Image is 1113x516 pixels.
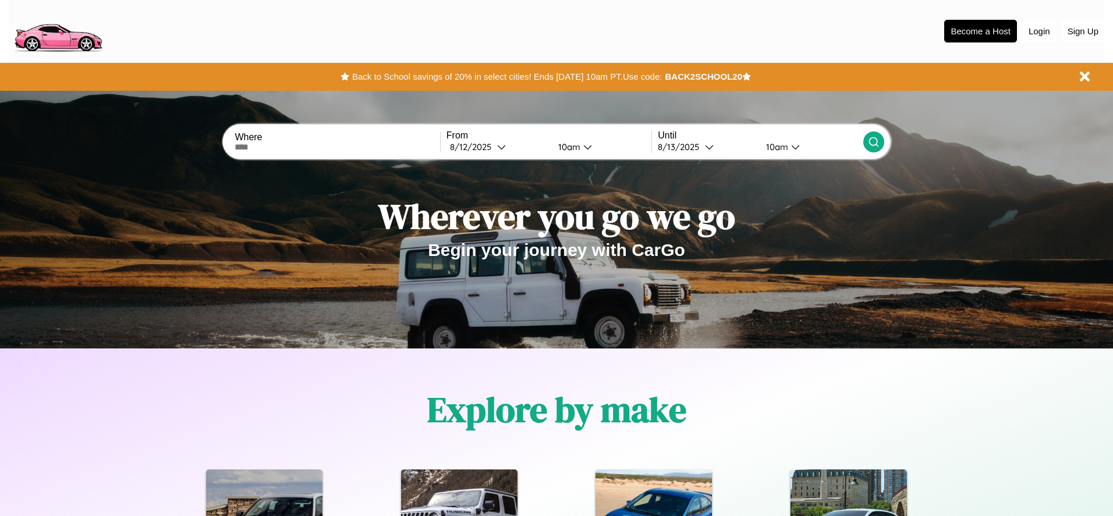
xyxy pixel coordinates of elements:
b: BACK2SCHOOL20 [665,72,742,81]
div: 8 / 13 / 2025 [658,141,705,152]
button: 10am [549,141,651,153]
div: 8 / 12 / 2025 [450,141,497,152]
label: Until [658,130,863,141]
button: Become a Host [944,20,1017,42]
button: Back to School savings of 20% in select cities! Ends [DATE] 10am PT.Use code: [349,69,665,85]
button: Login [1023,20,1056,42]
button: 8/12/2025 [446,141,549,153]
h1: Explore by make [427,386,686,433]
button: Sign Up [1062,20,1104,42]
div: 10am [760,141,791,152]
img: logo [9,6,107,55]
label: From [446,130,651,141]
div: 10am [552,141,583,152]
label: Where [235,132,439,143]
button: 10am [757,141,863,153]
